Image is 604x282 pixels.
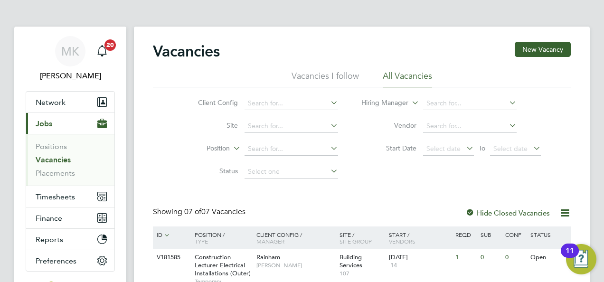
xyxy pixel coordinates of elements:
button: New Vacancy [515,42,571,57]
button: Finance [26,207,114,228]
span: 20 [104,39,116,51]
button: Network [26,92,114,113]
label: Start Date [362,144,416,152]
button: Timesheets [26,186,114,207]
span: Jobs [36,119,52,128]
span: Construction Lecturer Electrical Installations (Outer) [195,253,251,277]
div: Start / [387,226,453,249]
span: Site Group [340,237,372,245]
label: Site [183,121,238,130]
div: 0 [478,249,503,266]
a: Vacancies [36,155,71,164]
span: MK [61,45,79,57]
span: [PERSON_NAME] [256,262,335,269]
span: Timesheets [36,192,75,201]
div: Position / [188,226,254,249]
label: Hide Closed Vacancies [465,208,550,217]
span: Select date [493,144,528,153]
span: Select date [426,144,461,153]
div: Sub [478,226,503,243]
input: Select one [245,165,338,179]
div: Open [528,249,569,266]
button: Open Resource Center, 11 new notifications [566,244,596,274]
span: Network [36,98,66,107]
span: Finance [36,214,62,223]
div: 1 [453,249,478,266]
span: Manager [256,237,284,245]
li: All Vacancies [383,70,432,87]
label: Hiring Manager [354,98,408,108]
div: ID [154,226,188,244]
div: V181585 [154,249,188,266]
div: Conf [503,226,528,243]
span: Type [195,237,208,245]
input: Search for... [423,120,517,133]
div: Jobs [26,134,114,186]
label: Position [175,144,230,153]
span: Preferences [36,256,76,265]
div: Client Config / [254,226,337,249]
input: Search for... [423,97,517,110]
label: Status [183,167,238,175]
label: Client Config [183,98,238,107]
span: 14 [389,262,398,270]
div: 11 [566,251,574,263]
h2: Vacancies [153,42,220,61]
div: Reqd [453,226,478,243]
a: MK[PERSON_NAME] [26,36,115,82]
button: Jobs [26,113,114,134]
input: Search for... [245,97,338,110]
a: 20 [93,36,112,66]
span: Building Services [340,253,362,269]
span: 107 [340,270,385,277]
div: 0 [503,249,528,266]
input: Search for... [245,120,338,133]
span: Reports [36,235,63,244]
div: Site / [337,226,387,249]
button: Preferences [26,250,114,271]
a: Placements [36,169,75,178]
a: Positions [36,142,67,151]
input: Search for... [245,142,338,156]
div: [DATE] [389,254,451,262]
button: Reports [26,229,114,250]
label: Vendor [362,121,416,130]
span: Rainham [256,253,280,261]
span: Megan Knowles [26,70,115,82]
span: 07 Vacancies [184,207,245,216]
div: Status [528,226,569,243]
span: 07 of [184,207,201,216]
span: To [476,142,488,154]
span: Vendors [389,237,415,245]
li: Vacancies I follow [292,70,359,87]
div: Showing [153,207,247,217]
